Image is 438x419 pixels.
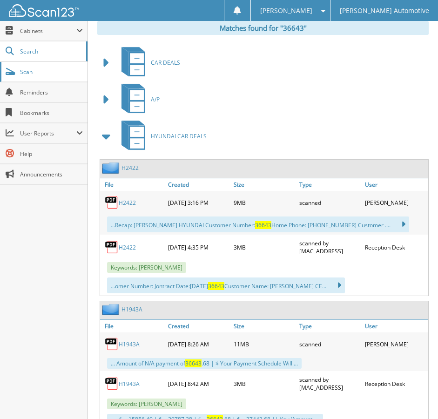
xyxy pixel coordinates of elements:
[9,4,79,17] img: scan123-logo-white.svg
[297,193,363,212] div: scanned
[363,335,428,353] div: [PERSON_NAME]
[119,199,136,207] a: H2422
[105,377,119,391] img: PDF.png
[297,320,363,332] a: Type
[231,373,297,394] div: 3MB
[297,237,363,257] div: scanned by [MAC_ADDRESS]
[105,337,119,351] img: PDF.png
[151,95,160,103] span: A/P
[231,320,297,332] a: Size
[363,373,428,394] div: Reception Desk
[20,68,83,76] span: Scan
[231,335,297,353] div: 11MB
[363,193,428,212] div: [PERSON_NAME]
[231,237,297,257] div: 3MB
[185,359,202,367] span: 36643
[121,305,142,313] a: H1943A
[105,240,119,254] img: PDF.png
[166,193,231,212] div: [DATE] 3:16 PM
[363,237,428,257] div: Reception Desk
[20,109,83,117] span: Bookmarks
[363,320,428,332] a: User
[116,44,180,81] a: CAR DEALS
[102,304,121,315] img: folder2.png
[100,178,166,191] a: File
[105,196,119,209] img: PDF.png
[166,237,231,257] div: [DATE] 4:35 PM
[231,193,297,212] div: 9MB
[107,216,409,232] div: ...Recap: [PERSON_NAME] HYUNDAI Customer Number: Home Phone: [PHONE_NUMBER] Customer ....
[107,399,186,409] span: Keywords: [PERSON_NAME]
[166,178,231,191] a: Created
[297,178,363,191] a: Type
[20,129,76,137] span: User Reports
[208,282,224,290] span: 36643
[166,373,231,394] div: [DATE] 8:42 AM
[121,164,139,172] a: H2422
[119,243,136,251] a: H2422
[255,221,271,229] span: 36643
[116,81,160,118] a: A/P
[20,88,83,96] span: Reminders
[100,320,166,332] a: File
[107,262,186,273] span: Keywords: [PERSON_NAME]
[20,27,76,35] span: Cabinets
[102,162,121,174] img: folder2.png
[151,59,180,67] span: CAR DEALS
[107,358,302,369] div: ... Amount of N/A payment of .68 | $ Your Payment Schedule Will ...
[297,335,363,353] div: scanned
[260,8,312,14] span: [PERSON_NAME]
[20,170,83,178] span: Announcements
[119,340,140,348] a: H1943A
[363,178,428,191] a: User
[391,374,438,419] iframe: Chat Widget
[166,320,231,332] a: Created
[151,132,207,140] span: HYUNDAI CAR DEALS
[297,373,363,394] div: scanned by [MAC_ADDRESS]
[20,150,83,158] span: Help
[119,380,140,388] a: H1943A
[20,47,81,55] span: Search
[116,118,207,155] a: HYUNDAI CAR DEALS
[166,335,231,353] div: [DATE] 8:26 AM
[107,277,345,293] div: ...omer Number: Jontract Date:[DATE] Customer Name: [PERSON_NAME] CE...
[340,8,429,14] span: [PERSON_NAME] Automotive
[231,178,297,191] a: Size
[97,21,429,35] div: Matches found for "36643"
